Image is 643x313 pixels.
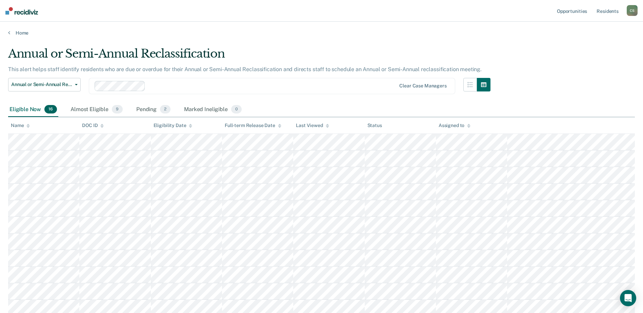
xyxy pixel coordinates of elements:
[231,105,242,114] span: 0
[627,5,638,16] div: C S
[135,102,172,117] div: Pending2
[183,102,243,117] div: Marked Ineligible0
[160,105,170,114] span: 2
[225,123,281,128] div: Full-term Release Date
[8,78,81,91] button: Annual or Semi-Annual Reclassification
[8,30,635,36] a: Home
[82,123,104,128] div: DOC ID
[11,82,72,87] span: Annual or Semi-Annual Reclassification
[8,47,490,66] div: Annual or Semi-Annual Reclassification
[620,290,636,306] div: Open Intercom Messenger
[399,83,446,89] div: Clear case managers
[5,7,38,15] img: Recidiviz
[439,123,470,128] div: Assigned to
[112,105,123,114] span: 9
[627,5,638,16] button: CS
[367,123,382,128] div: Status
[69,102,124,117] div: Almost Eligible9
[8,66,482,72] p: This alert helps staff identify residents who are due or overdue for their Annual or Semi-Annual ...
[8,102,58,117] div: Eligible Now16
[11,123,30,128] div: Name
[296,123,329,128] div: Last Viewed
[154,123,193,128] div: Eligibility Date
[44,105,57,114] span: 16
